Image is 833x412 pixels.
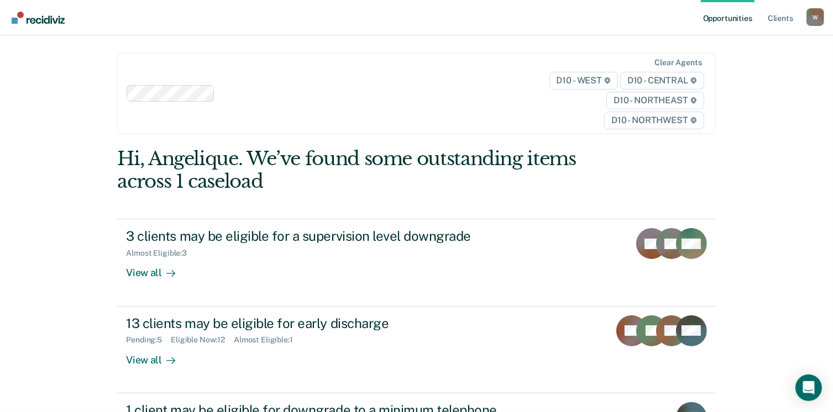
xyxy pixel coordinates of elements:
div: Almost Eligible : 3 [126,249,196,258]
button: Profile dropdown button [806,8,824,26]
div: Hi, Angelique. We’ve found some outstanding items across 1 caseload [117,147,596,193]
div: Pending : 5 [126,335,171,345]
div: Open Intercom Messenger [795,374,822,401]
div: View all [126,258,188,279]
span: D10 - CENTRAL [620,72,704,89]
div: Almost Eligible : 1 [234,335,302,345]
a: 3 clients may be eligible for a supervision level downgradeAlmost Eligible:3View all [117,219,715,306]
div: 3 clients may be eligible for a supervision level downgrade [126,228,514,244]
div: W [806,8,824,26]
span: D10 - NORTHWEST [604,112,704,129]
span: D10 - WEST [549,72,618,89]
div: Eligible Now : 12 [171,335,234,345]
div: Clear agents [654,58,701,67]
div: View all [126,345,188,366]
div: 13 clients may be eligible for early discharge [126,315,514,331]
a: 13 clients may be eligible for early dischargePending:5Eligible Now:12Almost Eligible:1View all [117,307,715,393]
span: D10 - NORTHEAST [606,92,704,109]
img: Recidiviz [12,12,65,24]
